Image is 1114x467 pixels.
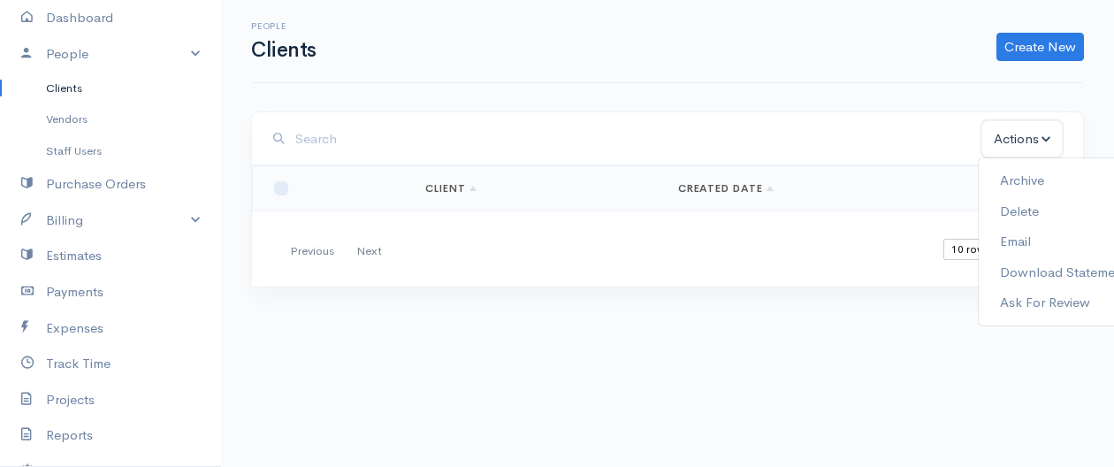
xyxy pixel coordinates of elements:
[678,181,774,195] a: Created Date
[982,121,1062,157] button: Actions
[295,121,982,157] input: Search
[251,21,317,31] h6: People
[996,33,1084,61] a: Create New
[943,239,1053,264] div: per page
[251,39,317,61] h1: Clients
[425,181,477,195] a: Client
